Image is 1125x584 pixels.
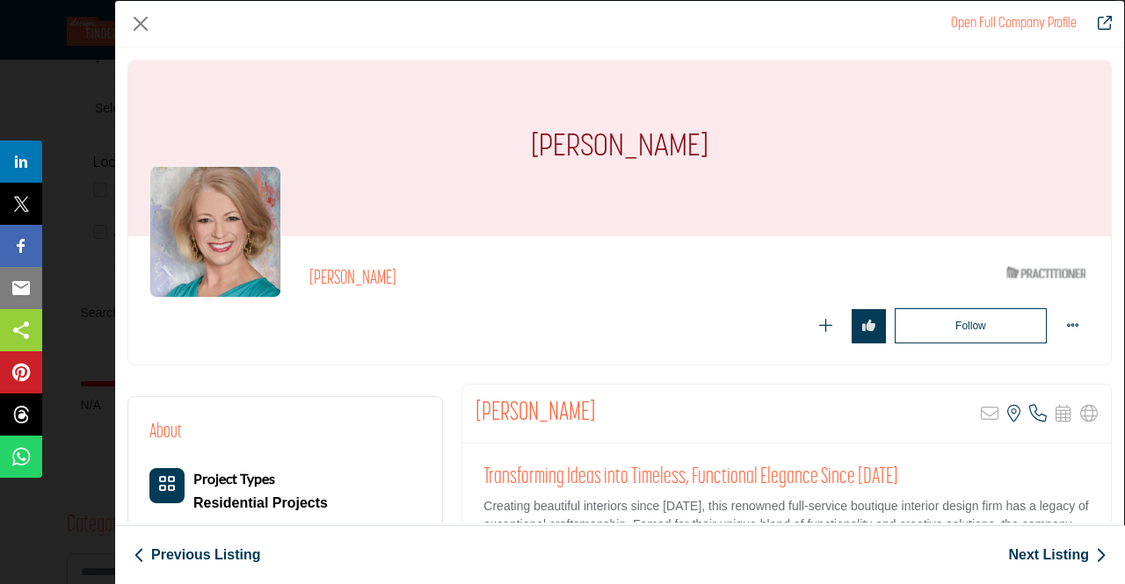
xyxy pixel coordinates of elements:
[1085,13,1112,34] a: Redirect to joan-waddell
[280,521,363,536] a: Luxury Living
[1006,262,1085,284] img: ASID Qualified Practitioners
[1056,309,1090,343] button: More Options
[951,17,1077,31] a: Redirect to joan-waddell
[483,465,1090,491] h2: Transforming Ideas into Timeless, Functional Elegance Since [DATE]
[149,418,182,447] h2: About
[475,398,596,429] h2: Joan Waddell
[1008,544,1107,566] a: Next Listing
[531,61,708,236] h1: [PERSON_NAME]
[193,470,275,487] b: Project Types
[895,308,1047,343] button: Redirect to login
[193,490,364,516] a: Residential Projects
[309,268,793,291] h2: [PERSON_NAME]
[193,472,275,487] a: Project Types
[193,521,277,536] a: Single-family,
[809,309,843,343] button: Redirect to login page
[852,309,886,343] button: Redirect to login page
[149,166,281,298] img: joan-waddell logo
[193,490,364,516] div: Types of projects range from simple residential renovations to highly complex commercial initiati...
[134,544,260,566] a: Previous Listing
[149,468,185,503] button: Category Icon
[127,11,154,37] button: Close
